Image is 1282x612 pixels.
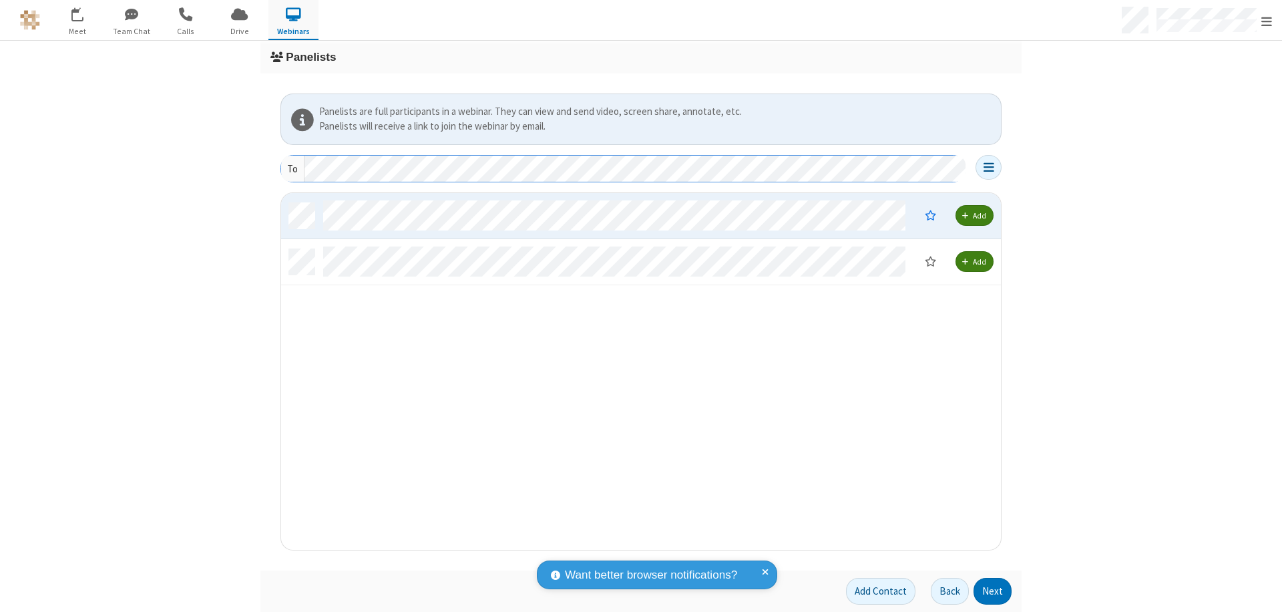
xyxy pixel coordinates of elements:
[319,119,996,134] div: Panelists will receive a link to join the webinar by email.
[1249,577,1272,603] iframe: Chat
[973,210,986,220] span: Add
[855,585,907,597] span: Add Contact
[20,10,40,30] img: QA Selenium DO NOT DELETE OR CHANGE
[846,578,915,605] button: Add Contact
[565,567,737,584] span: Want better browser notifications?
[106,25,156,37] span: Team Chat
[270,51,1012,63] h3: Panelists
[52,25,102,37] span: Meet
[955,205,994,226] button: Add
[79,7,91,17] div: 10
[319,104,996,120] div: Panelists are full participants in a webinar. They can view and send video, screen share, annotat...
[976,155,1002,180] button: Open menu
[973,257,986,267] span: Add
[931,578,969,605] button: Back
[160,25,210,37] span: Calls
[915,204,945,226] button: Moderator
[974,578,1012,605] button: Next
[214,25,264,37] span: Drive
[915,250,945,273] button: Moderator
[281,156,304,182] div: To
[268,25,318,37] span: Webinars
[955,251,994,272] button: Add
[281,193,1002,551] div: grid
